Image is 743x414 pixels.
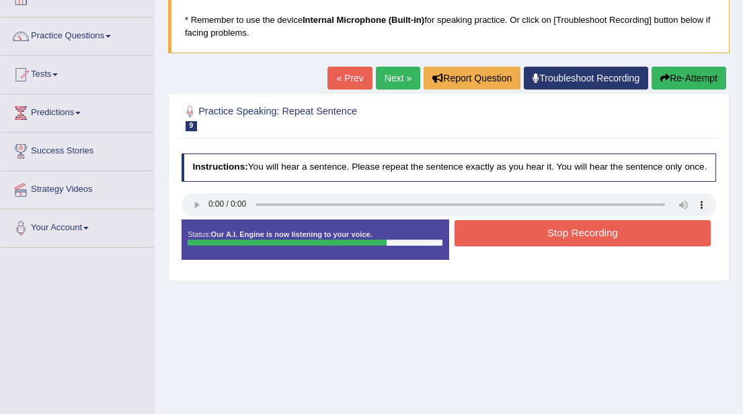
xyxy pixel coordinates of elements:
[1,56,154,90] a: Tests
[211,230,373,238] strong: Our A.I. Engine is now listening to your voice.
[376,67,420,90] a: Next »
[303,15,424,25] b: Internal Microphone (Built-in)
[182,219,449,260] div: Status:
[1,133,154,166] a: Success Stories
[327,67,372,90] a: « Prev
[1,209,154,243] a: Your Account
[186,121,198,131] span: 9
[652,67,726,90] button: Re-Attempt
[524,67,648,90] a: Troubleshoot Recording
[182,103,513,131] h2: Practice Speaking: Repeat Sentence
[455,220,711,246] button: Stop Recording
[1,94,154,128] a: Predictions
[1,171,154,205] a: Strategy Videos
[192,162,247,172] b: Instructions:
[1,18,154,51] a: Practice Questions
[424,67,520,90] button: Report Question
[182,153,717,182] h4: You will hear a sentence. Please repeat the sentence exactly as you hear it. You will hear the se...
